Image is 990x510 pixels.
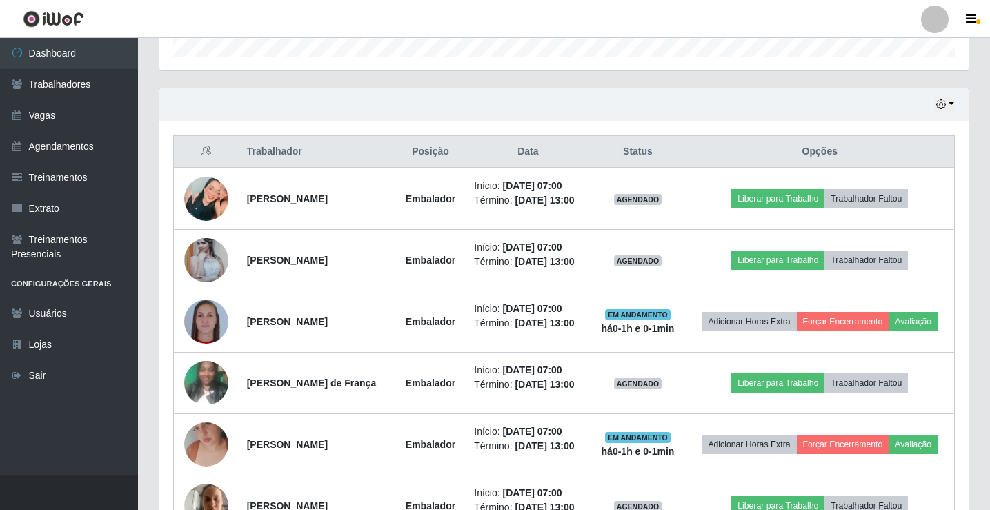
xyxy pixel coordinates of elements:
[474,377,582,392] li: Término:
[605,309,671,320] span: EM ANDAMENTO
[731,251,824,270] button: Liberar para Trabalho
[474,302,582,316] li: Início:
[474,255,582,269] li: Término:
[474,486,582,500] li: Início:
[702,435,796,454] button: Adicionar Horas Extra
[503,487,562,498] time: [DATE] 07:00
[247,377,376,389] strong: [PERSON_NAME] de França
[406,377,455,389] strong: Embalador
[184,231,228,289] img: 1710775104200.jpeg
[474,240,582,255] li: Início:
[474,179,582,193] li: Início:
[503,303,562,314] time: [DATE] 07:00
[184,177,228,221] img: 1692629764631.jpeg
[731,189,824,208] button: Liberar para Trabalho
[184,300,228,344] img: 1705009290987.jpeg
[474,363,582,377] li: Início:
[515,379,574,390] time: [DATE] 13:00
[515,317,574,328] time: [DATE] 13:00
[247,193,328,204] strong: [PERSON_NAME]
[247,255,328,266] strong: [PERSON_NAME]
[797,435,889,454] button: Forçar Encerramento
[797,312,889,331] button: Forçar Encerramento
[474,439,582,453] li: Término:
[23,10,84,28] img: CoreUI Logo
[614,378,662,389] span: AGENDADO
[602,446,675,457] strong: há 0-1 h e 0-1 min
[503,426,562,437] time: [DATE] 07:00
[605,432,671,443] span: EM ANDAMENTO
[590,136,685,168] th: Status
[731,373,824,393] button: Liberar para Trabalho
[889,312,938,331] button: Avaliação
[406,255,455,266] strong: Embalador
[466,136,590,168] th: Data
[614,194,662,205] span: AGENDADO
[184,353,228,412] img: 1713098995975.jpeg
[395,136,466,168] th: Posição
[503,242,562,253] time: [DATE] 07:00
[602,323,675,334] strong: há 0-1 h e 0-1 min
[515,256,574,267] time: [DATE] 13:00
[184,405,228,484] img: 1750121846688.jpeg
[406,439,455,450] strong: Embalador
[515,195,574,206] time: [DATE] 13:00
[247,439,328,450] strong: [PERSON_NAME]
[889,435,938,454] button: Avaliação
[406,316,455,327] strong: Embalador
[824,373,908,393] button: Trabalhador Faltou
[406,193,455,204] strong: Embalador
[515,440,574,451] time: [DATE] 13:00
[824,251,908,270] button: Trabalhador Faltou
[474,193,582,208] li: Término:
[503,364,562,375] time: [DATE] 07:00
[614,255,662,266] span: AGENDADO
[239,136,395,168] th: Trabalhador
[824,189,908,208] button: Trabalhador Faltou
[686,136,955,168] th: Opções
[474,316,582,331] li: Término:
[503,180,562,191] time: [DATE] 07:00
[474,424,582,439] li: Início:
[702,312,796,331] button: Adicionar Horas Extra
[247,316,328,327] strong: [PERSON_NAME]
